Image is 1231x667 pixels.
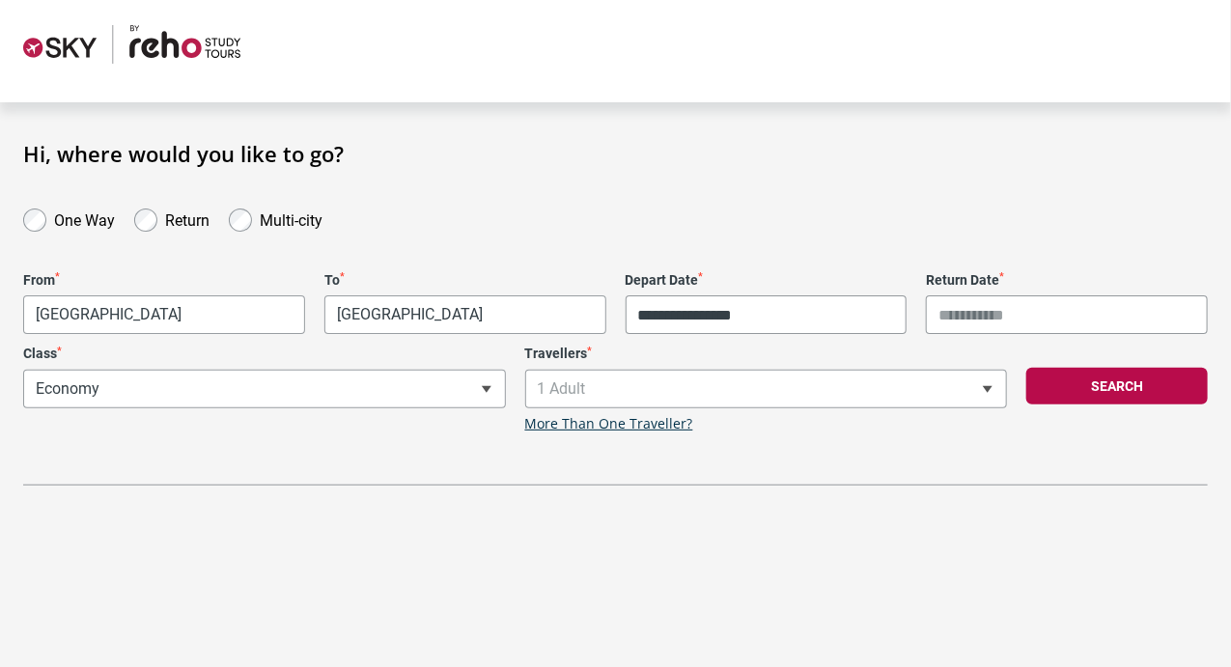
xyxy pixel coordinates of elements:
h1: Hi, where would you like to go? [23,141,1208,166]
span: Economy [24,371,505,407]
span: 1 Adult [526,371,1007,407]
label: Return [165,207,210,230]
label: Depart Date [626,272,908,289]
button: Search [1026,368,1208,404]
span: Economy [23,370,506,408]
label: Class [23,346,506,362]
label: One Way [54,207,115,230]
span: Ho Chi Minh City, Vietnam [324,295,606,334]
label: To [324,272,606,289]
label: Multi-city [260,207,322,230]
span: Ho Chi Minh City, Vietnam [325,296,605,333]
label: From [23,272,305,289]
span: 1 Adult [525,370,1008,408]
span: Melbourne, Australia [24,296,304,333]
label: Travellers [525,346,1008,362]
span: Melbourne, Australia [23,295,305,334]
a: More Than One Traveller? [525,416,693,432]
label: Return Date [926,272,1208,289]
